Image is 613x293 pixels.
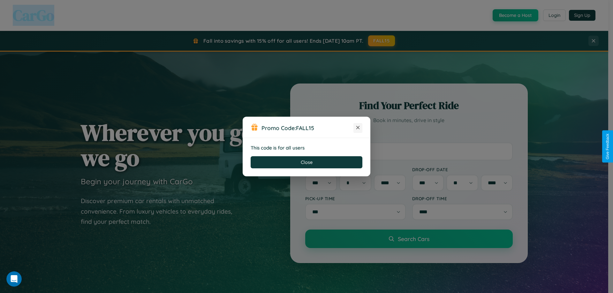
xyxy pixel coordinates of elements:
div: Give Feedback [605,134,610,159]
b: FALL15 [296,124,314,131]
h3: Promo Code: [261,124,353,131]
strong: This code is for all users [251,145,305,151]
iframe: Intercom live chat [6,271,22,287]
button: Close [251,156,362,168]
